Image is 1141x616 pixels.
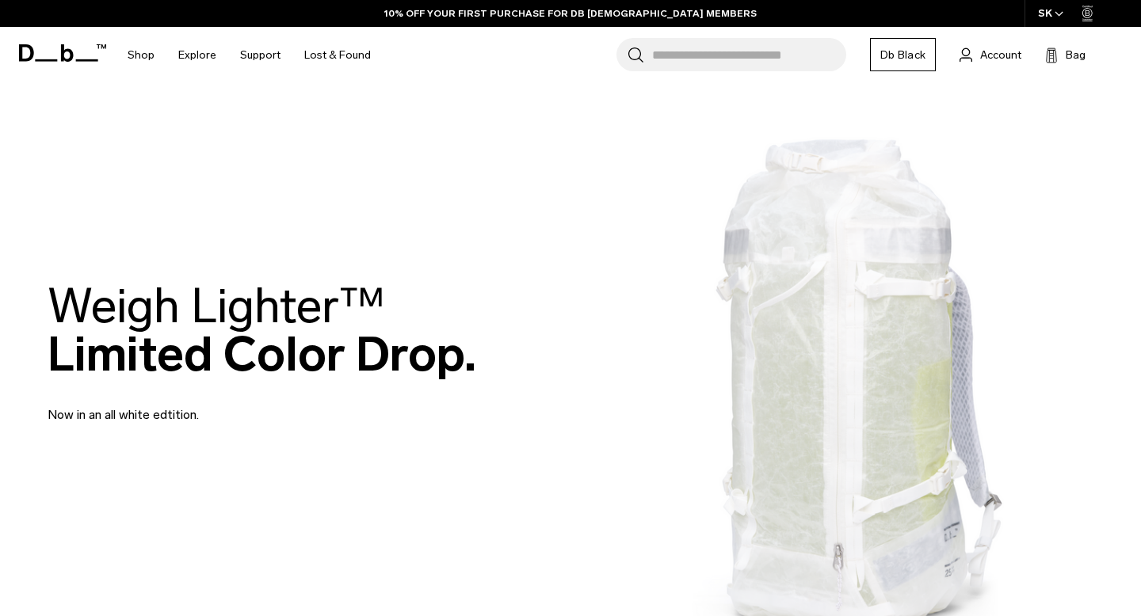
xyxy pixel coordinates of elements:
[240,27,280,83] a: Support
[304,27,371,83] a: Lost & Found
[116,27,383,83] nav: Main Navigation
[384,6,757,21] a: 10% OFF YOUR FIRST PURCHASE FOR DB [DEMOGRAPHIC_DATA] MEMBERS
[1066,47,1086,63] span: Bag
[870,38,936,71] a: Db Black
[1045,45,1086,64] button: Bag
[48,386,428,424] p: Now in an all white edtition.
[960,45,1021,64] a: Account
[48,282,476,378] h2: Limited Color Drop.
[48,277,385,335] span: Weigh Lighter™
[980,47,1021,63] span: Account
[178,27,216,83] a: Explore
[128,27,155,83] a: Shop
